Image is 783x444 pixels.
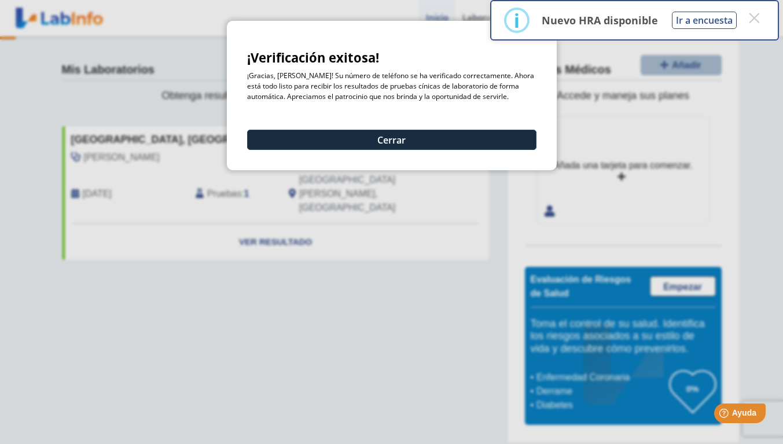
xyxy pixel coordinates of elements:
[247,71,536,102] p: ¡Gracias, [PERSON_NAME]! Su número de teléfono se ha verificado correctamente. Ahora está todo li...
[542,13,658,27] p: Nuevo HRA disponible
[672,12,737,29] button: Ir a encuesta
[514,10,520,31] div: i
[247,50,536,65] h3: ¡Verificación exitosa!
[680,399,770,431] iframe: Help widget launcher
[744,8,764,28] button: Close this dialog
[247,130,536,150] button: Cerrar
